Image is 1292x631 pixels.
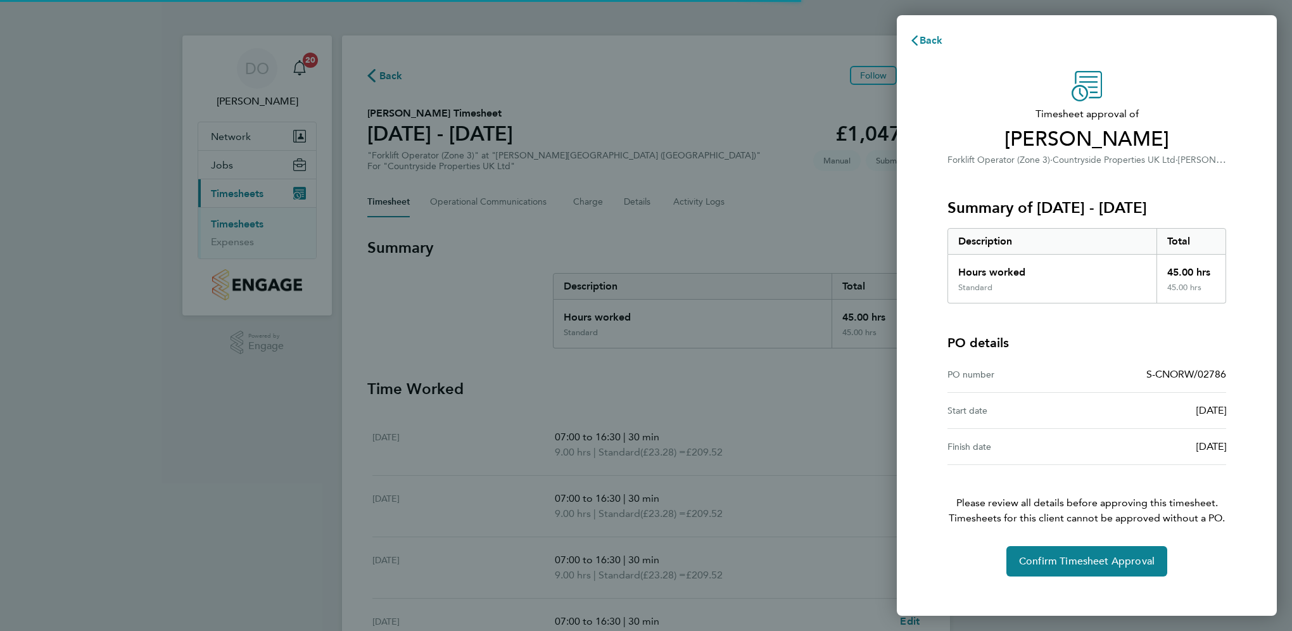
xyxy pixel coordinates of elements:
span: [PERSON_NAME] [947,127,1226,152]
h4: PO details [947,334,1009,352]
h3: Summary of [DATE] - [DATE] [947,198,1226,218]
div: Finish date [947,439,1087,454]
div: Description [948,229,1156,254]
span: Back [920,34,943,46]
span: Confirm Timesheet Approval [1019,555,1155,568]
span: Timesheets for this client cannot be approved without a PO. [932,511,1241,526]
span: Forklift Operator (Zone 3) [947,155,1050,165]
div: [DATE] [1087,403,1226,418]
span: · [1050,155,1053,165]
span: S-CNORW/02786 [1146,368,1226,380]
button: Back [897,28,956,53]
div: 45.00 hrs [1156,255,1226,283]
span: Timesheet approval of [947,106,1226,122]
div: Summary of 22 - 28 Sep 2025 [947,228,1226,303]
div: 45.00 hrs [1156,283,1226,303]
span: Countryside Properties UK Ltd [1053,155,1175,165]
span: · [1175,155,1178,165]
div: Hours worked [948,255,1156,283]
div: Total [1156,229,1226,254]
button: Confirm Timesheet Approval [1006,546,1167,577]
div: Standard [958,283,992,293]
div: [DATE] [1087,439,1226,454]
div: Start date [947,403,1087,418]
p: Please review all details before approving this timesheet. [932,465,1241,526]
div: PO number [947,367,1087,382]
